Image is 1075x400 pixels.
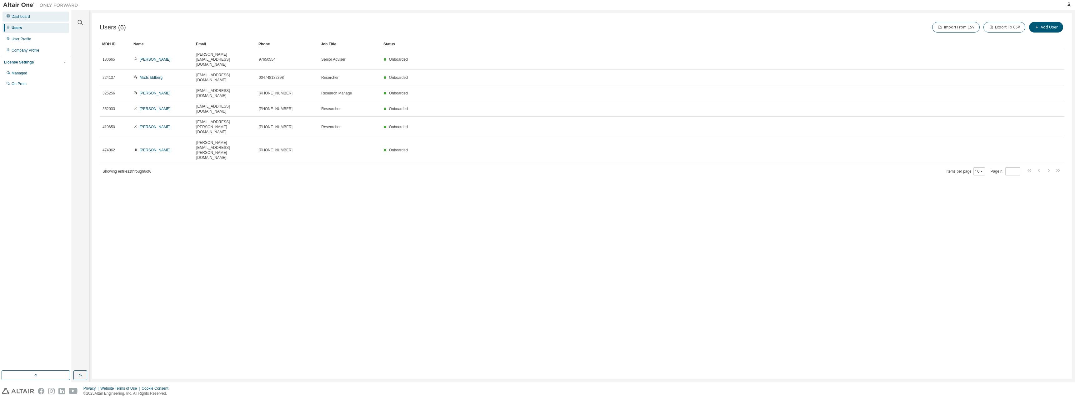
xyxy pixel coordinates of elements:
[389,57,408,62] span: Onboarded
[947,167,985,175] span: Items per page
[3,2,81,8] img: Altair One
[196,73,253,83] span: [EMAIL_ADDRESS][DOMAIN_NAME]
[321,57,345,62] span: Senior Adviser
[69,388,78,394] img: youtube.svg
[991,167,1020,175] span: Page n.
[196,52,253,67] span: [PERSON_NAME][EMAIL_ADDRESS][DOMAIN_NAME]
[389,91,408,95] span: Onboarded
[12,71,27,76] div: Managed
[389,75,408,80] span: Onboarded
[102,124,115,129] span: 410650
[4,60,34,65] div: License Settings
[2,388,34,394] img: altair_logo.svg
[259,106,292,111] span: [PHONE_NUMBER]
[259,124,292,129] span: [PHONE_NUMBER]
[321,91,352,96] span: Research Manage
[1029,22,1063,33] button: Add User
[12,48,39,53] div: Company Profile
[38,388,44,394] img: facebook.svg
[389,125,408,129] span: Onboarded
[983,22,1025,33] button: Export To CSV
[58,388,65,394] img: linkedin.svg
[321,124,341,129] span: Researcher
[140,75,162,80] a: Mads Iddberg
[321,75,338,80] span: Resercher
[12,14,30,19] div: Dashboard
[102,148,115,153] span: 474062
[102,91,115,96] span: 325256
[259,75,284,80] span: 004748132398
[12,37,31,42] div: User Profile
[140,57,171,62] a: [PERSON_NAME]
[975,169,983,174] button: 10
[196,140,253,160] span: [PERSON_NAME][EMAIL_ADDRESS][PERSON_NAME][DOMAIN_NAME]
[48,388,55,394] img: instagram.svg
[102,75,115,80] span: 224137
[196,104,253,114] span: [EMAIL_ADDRESS][DOMAIN_NAME]
[83,391,172,396] p: © 2025 Altair Engineering, Inc. All Rights Reserved.
[383,39,1032,49] div: Status
[83,386,100,391] div: Privacy
[196,39,253,49] div: Email
[102,169,151,174] span: Showing entries 1 through 6 of 6
[140,107,171,111] a: [PERSON_NAME]
[932,22,980,33] button: Import From CSV
[12,81,27,86] div: On Prem
[259,91,292,96] span: [PHONE_NUMBER]
[100,386,142,391] div: Website Terms of Use
[389,107,408,111] span: Onboarded
[100,24,126,31] span: Users (6)
[133,39,191,49] div: Name
[259,57,275,62] span: 97650554
[140,91,171,95] a: [PERSON_NAME]
[196,88,253,98] span: [EMAIL_ADDRESS][DOMAIN_NAME]
[321,39,378,49] div: Job Title
[140,125,171,129] a: [PERSON_NAME]
[196,119,253,134] span: [EMAIL_ADDRESS][PERSON_NAME][DOMAIN_NAME]
[12,25,22,30] div: Users
[321,106,341,111] span: Researcher
[258,39,316,49] div: Phone
[102,39,128,49] div: MDH ID
[259,148,292,153] span: [PHONE_NUMBER]
[389,148,408,152] span: Onboarded
[102,106,115,111] span: 352033
[102,57,115,62] span: 180665
[142,386,172,391] div: Cookie Consent
[140,148,171,152] a: [PERSON_NAME]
